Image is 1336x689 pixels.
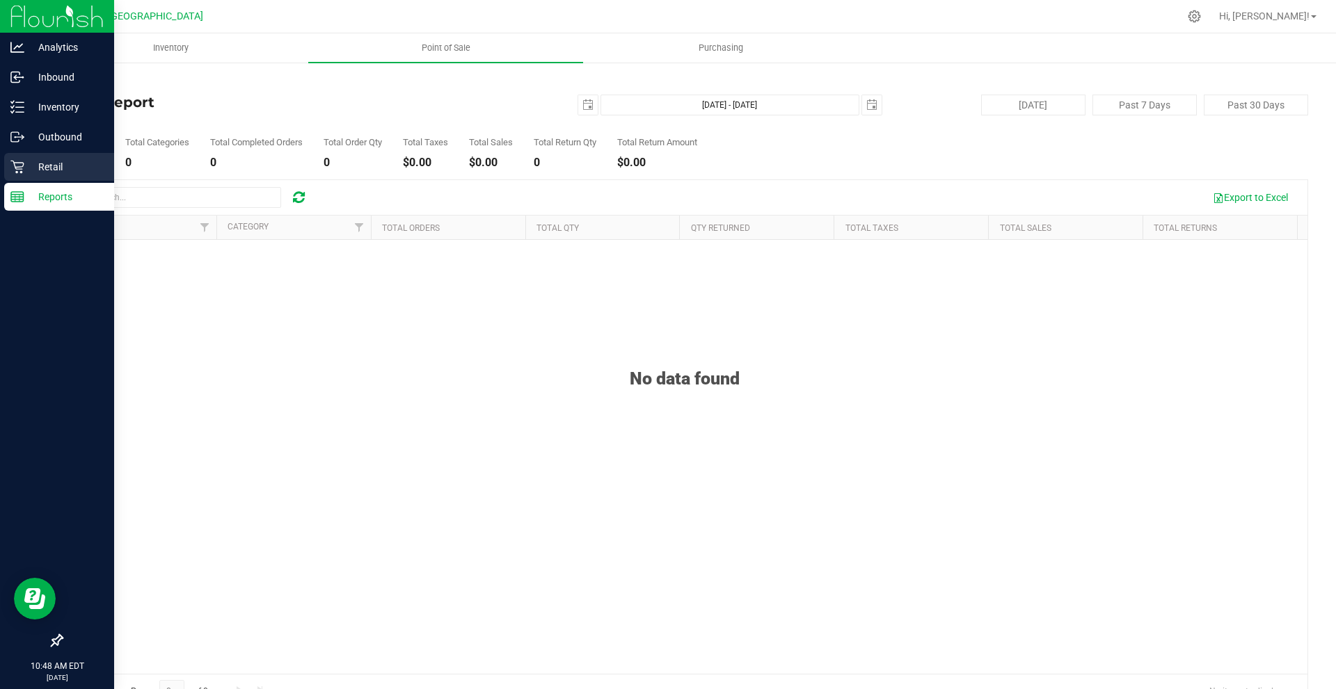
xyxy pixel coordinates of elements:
a: Total Sales [1000,223,1051,233]
div: 0 [125,157,189,168]
p: [DATE] [6,672,108,683]
span: select [862,95,882,115]
div: Total Return Qty [534,138,596,147]
p: Retail [24,159,108,175]
a: Filter [193,216,216,239]
iframe: Resource center [14,578,56,619]
div: No data found [62,334,1307,389]
span: Point of Sale [403,42,489,54]
span: GA2 - [GEOGRAPHIC_DATA] [81,10,203,22]
a: Qty Returned [691,223,750,233]
div: $0.00 [403,157,448,168]
p: Outbound [24,129,108,145]
span: select [578,95,598,115]
div: $0.00 [617,157,697,168]
a: Purchasing [583,33,858,63]
inline-svg: Inbound [10,70,24,84]
inline-svg: Retail [10,160,24,174]
inline-svg: Analytics [10,40,24,54]
span: Hi, [PERSON_NAME]! [1219,10,1310,22]
div: 0 [324,157,382,168]
p: Reports [24,188,108,205]
p: Inventory [24,99,108,115]
p: 10:48 AM EDT [6,660,108,672]
inline-svg: Reports [10,190,24,204]
a: Total Orders [382,223,440,233]
button: Export to Excel [1204,186,1297,209]
div: Total Categories [125,138,189,147]
button: Past 7 Days [1092,95,1197,115]
inline-svg: Outbound [10,130,24,144]
button: [DATE] [981,95,1085,115]
input: Search... [72,187,281,208]
div: 0 [210,157,303,168]
a: Total Qty [536,223,579,233]
div: Manage settings [1186,10,1203,23]
div: Total Taxes [403,138,448,147]
a: Total Taxes [845,223,898,233]
p: Analytics [24,39,108,56]
inline-svg: Inventory [10,100,24,114]
div: 0 [534,157,596,168]
div: Total Sales [469,138,513,147]
div: Total Completed Orders [210,138,303,147]
a: Inventory [33,33,308,63]
div: Total Return Amount [617,138,697,147]
div: Total Order Qty [324,138,382,147]
a: Category [228,222,269,232]
span: Purchasing [680,42,762,54]
a: Total Returns [1154,223,1217,233]
p: Inbound [24,69,108,86]
span: Inventory [134,42,207,54]
h4: Sales Report [61,95,477,110]
button: Past 30 Days [1204,95,1308,115]
div: $0.00 [469,157,513,168]
a: Filter [348,216,371,239]
a: Point of Sale [308,33,583,63]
